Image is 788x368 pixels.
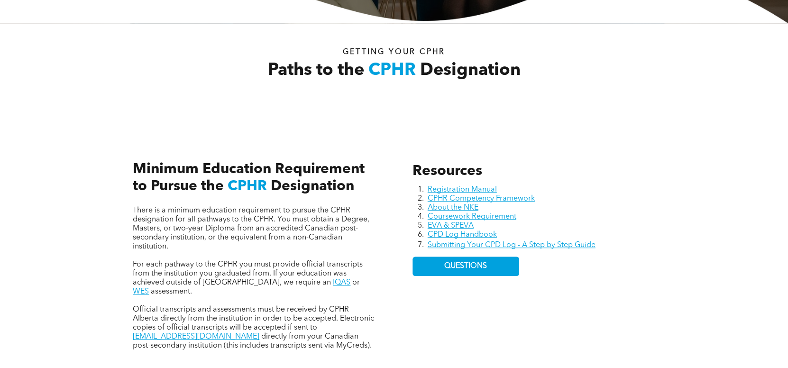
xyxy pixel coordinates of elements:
[428,204,478,212] a: About the NKE
[133,207,369,250] span: There is a minimum education requirement to pursue the CPHR designation for all pathways to the C...
[352,279,360,286] span: or
[420,62,521,79] span: Designation
[333,279,350,286] a: IQAS
[133,261,363,286] span: For each pathway to the CPHR you must provide official transcripts from the institution you gradu...
[228,179,267,193] span: CPHR
[133,333,372,350] span: directly from your Canadian post-secondary institution (this includes transcripts sent via MyCreds).
[133,288,149,295] a: WES
[428,222,474,230] a: EVA & SPEVA
[428,186,497,193] a: Registration Manual
[444,262,487,271] span: QUESTIONS
[412,257,519,276] a: QUESTIONS
[151,288,192,295] span: assessment.
[133,333,259,340] a: [EMAIL_ADDRESS][DOMAIN_NAME]
[428,241,596,249] a: Submitting Your CPD Log - A Step by Step Guide
[343,48,445,56] span: Getting your Cphr
[133,162,365,193] span: Minimum Education Requirement to Pursue the
[268,62,364,79] span: Paths to the
[271,179,354,193] span: Designation
[428,195,535,202] a: CPHR Competency Framework
[368,62,416,79] span: CPHR
[133,306,374,331] span: Official transcripts and assessments must be received by CPHR Alberta directly from the instituti...
[412,164,482,178] span: Resources
[428,213,516,221] a: Coursework Requirement
[428,231,497,239] a: CPD Log Handbook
